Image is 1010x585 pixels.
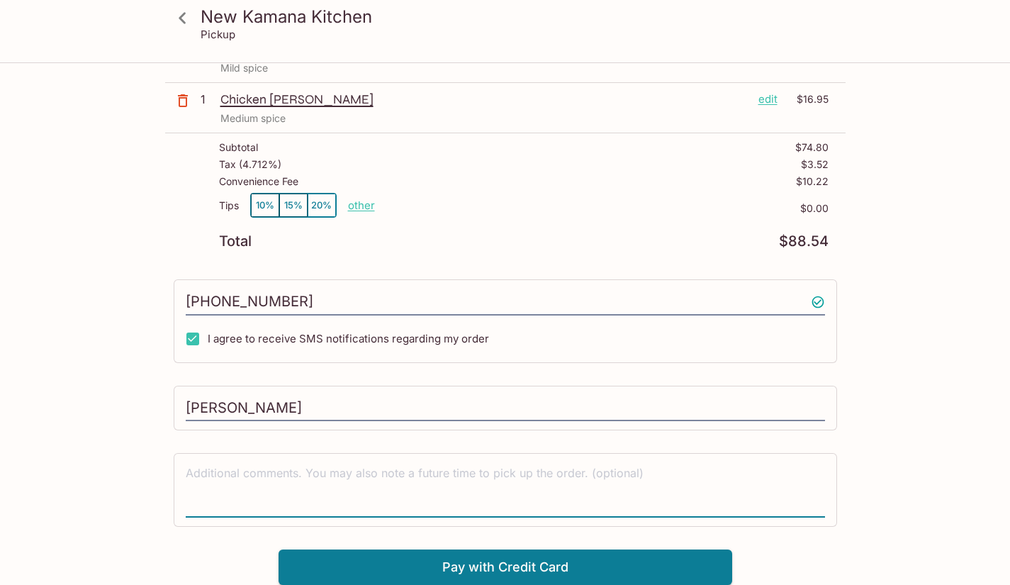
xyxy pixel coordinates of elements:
p: Pickup [201,28,235,41]
p: edit [758,91,778,107]
p: $88.54 [779,235,829,248]
p: $0.00 [375,203,829,214]
p: Mild spice [220,62,829,74]
span: I agree to receive SMS notifications regarding my order [208,332,489,345]
p: Total [219,235,252,248]
p: Subtotal [219,142,258,153]
p: $74.80 [795,142,829,153]
p: 1 [201,91,215,107]
p: Tips [219,200,239,211]
button: other [348,199,375,212]
p: Tax ( 4.712% ) [219,159,281,170]
input: Enter phone number [186,289,825,316]
button: Pay with Credit Card [279,550,732,585]
button: 20% [308,194,336,217]
p: $10.22 [796,176,829,187]
button: 15% [279,194,308,217]
p: $16.95 [786,91,829,107]
p: $3.52 [801,159,829,170]
input: Enter first and last name [186,395,825,422]
p: Convenience Fee [219,176,298,187]
button: 10% [251,194,279,217]
p: Chicken [PERSON_NAME] [220,91,747,107]
h3: New Kamana Kitchen [201,6,834,28]
p: Medium spice [220,113,829,124]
